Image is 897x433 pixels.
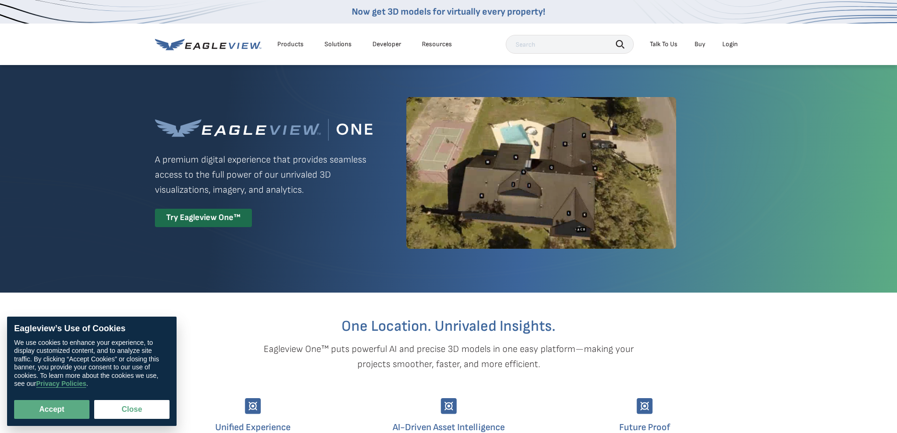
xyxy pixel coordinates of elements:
a: Developer [372,40,401,49]
button: Close [94,400,170,419]
button: Accept [14,400,89,419]
img: Group-9744.svg [245,398,261,414]
a: Privacy Policies [36,380,87,388]
h2: One Location. Unrivaled Insights. [162,319,735,334]
div: Eagleview’s Use of Cookies [14,324,170,334]
div: Products [277,40,304,49]
div: Login [722,40,738,49]
a: Now get 3D models for virtually every property! [352,6,545,17]
img: Group-9744.svg [441,398,457,414]
img: Eagleview One™ [155,119,372,141]
a: Buy [695,40,705,49]
p: Eagleview One™ puts powerful AI and precise 3D models in one easy platform—making your projects s... [247,342,650,372]
div: Try Eagleview One™ [155,209,252,227]
div: Solutions [324,40,352,49]
div: Resources [422,40,452,49]
input: Search [506,35,634,54]
div: Talk To Us [650,40,678,49]
div: We use cookies to enhance your experience, to display customized content, and to analyze site tra... [14,339,170,388]
p: A premium digital experience that provides seamless access to the full power of our unrivaled 3D ... [155,152,372,197]
img: Group-9744.svg [637,398,653,414]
